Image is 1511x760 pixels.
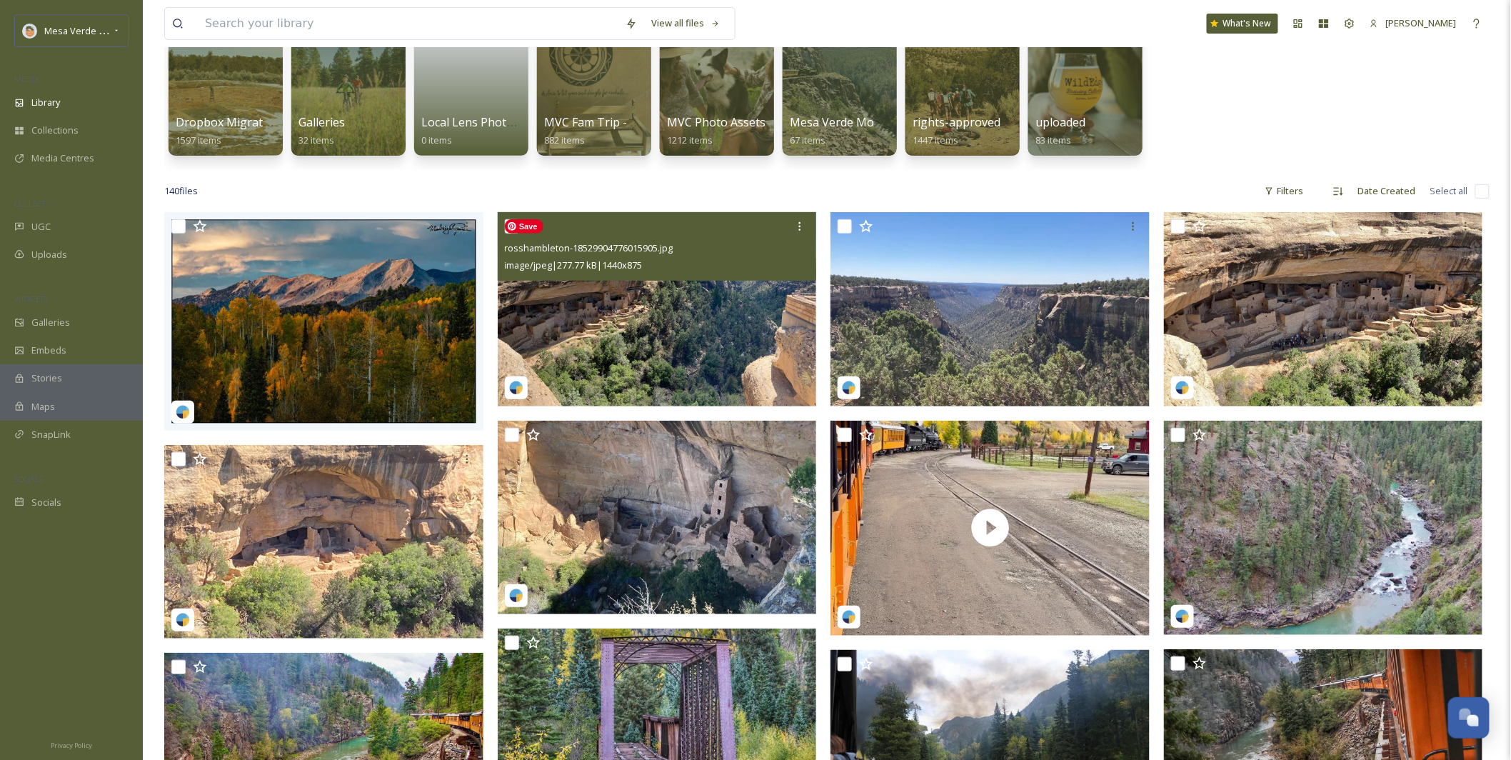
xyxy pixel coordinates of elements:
span: Galleries [31,316,70,329]
img: rosshambleton-17893467138321952.jpg [1164,212,1483,406]
span: [PERSON_NAME] [1386,16,1457,29]
img: snapsea-logo.png [1175,381,1190,395]
span: Library [31,96,60,109]
span: Galleries [298,114,345,130]
span: Media Centres [31,151,94,165]
span: Save [505,219,543,234]
span: MVC Photo Assets [667,114,765,130]
img: rosshambleton-18529904776015905.jpg [498,212,817,406]
a: rights-approved1447 items [913,116,1000,146]
img: snapsea-logo.png [509,381,523,395]
span: MEDIA [14,74,39,84]
a: Mesa Verde Moments (QR Code Uploads)67 items [790,116,1010,146]
span: 67 items [790,134,825,146]
span: Stories [31,371,62,385]
img: dennisr20-17886808926243147.jpg [1164,421,1483,635]
span: 83 items [1035,134,1071,146]
span: Mesa Verde Country [44,24,132,37]
span: 1597 items [176,134,221,146]
img: thumbnail [830,421,1150,636]
span: 140 file s [164,184,198,198]
a: View all files [644,9,728,37]
button: Open Chat [1448,697,1490,739]
img: snapsea-logo.png [176,613,190,627]
span: Privacy Policy [51,741,92,750]
span: 1447 items [913,134,958,146]
span: rights-approved [913,114,1000,130]
span: rosshambleton-18529904776015905.jpg [505,241,673,254]
span: 1212 items [667,134,713,146]
span: SnapLink [31,428,71,441]
img: snapsea-logo.png [509,589,523,603]
span: MVC Fam Trip - [DATE] [544,114,668,130]
div: Date Created [1351,177,1423,205]
span: SOCIALS [14,474,43,484]
span: Local Lens Photo & Video Contest [421,114,602,130]
img: rosshambleton-18110557000529879.jpg [164,445,483,639]
span: uploaded [1035,114,1085,130]
span: 0 items [421,134,452,146]
a: Local Lens Photo & Video Contest0 items [421,116,602,146]
img: snapsea-logo.png [842,610,856,624]
img: snapsea-logo.png [842,381,856,395]
img: MVC%20SnapSea%20logo%20%281%29.png [23,24,37,38]
span: Mesa Verde Moments (QR Code Uploads) [790,114,1010,130]
span: Collections [31,124,79,137]
a: MVC Photo Assets1212 items [667,116,765,146]
a: Dropbox Migration1597 items [176,116,280,146]
a: uploaded83 items [1035,116,1085,146]
span: 882 items [544,134,585,146]
a: Galleries32 items [298,116,345,146]
img: snapsea-logo.png [176,405,190,419]
span: image/jpeg | 277.77 kB | 1440 x 875 [505,259,643,271]
input: Search your library [198,8,618,39]
span: WIDGETS [14,294,47,304]
span: UGC [31,220,51,234]
span: 32 items [298,134,334,146]
img: marklarowephoto-6291892.jpg [164,212,483,431]
span: Embeds [31,344,66,357]
span: Select all [1430,184,1468,198]
a: MVC Fam Trip - [DATE]882 items [544,116,668,146]
a: [PERSON_NAME] [1362,9,1464,37]
img: rosshambleton-18080253506318168.jpg [498,421,817,614]
a: Privacy Policy [51,736,92,753]
span: Uploads [31,248,67,261]
span: Socials [31,496,61,509]
a: What's New [1207,14,1278,34]
span: Maps [31,400,55,414]
div: Filters [1258,177,1311,205]
span: COLLECT [14,198,45,209]
img: rosshambleton-17985485381894732.jpg [830,212,1150,406]
img: snapsea-logo.png [1175,609,1190,624]
span: Dropbox Migration [176,114,280,130]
